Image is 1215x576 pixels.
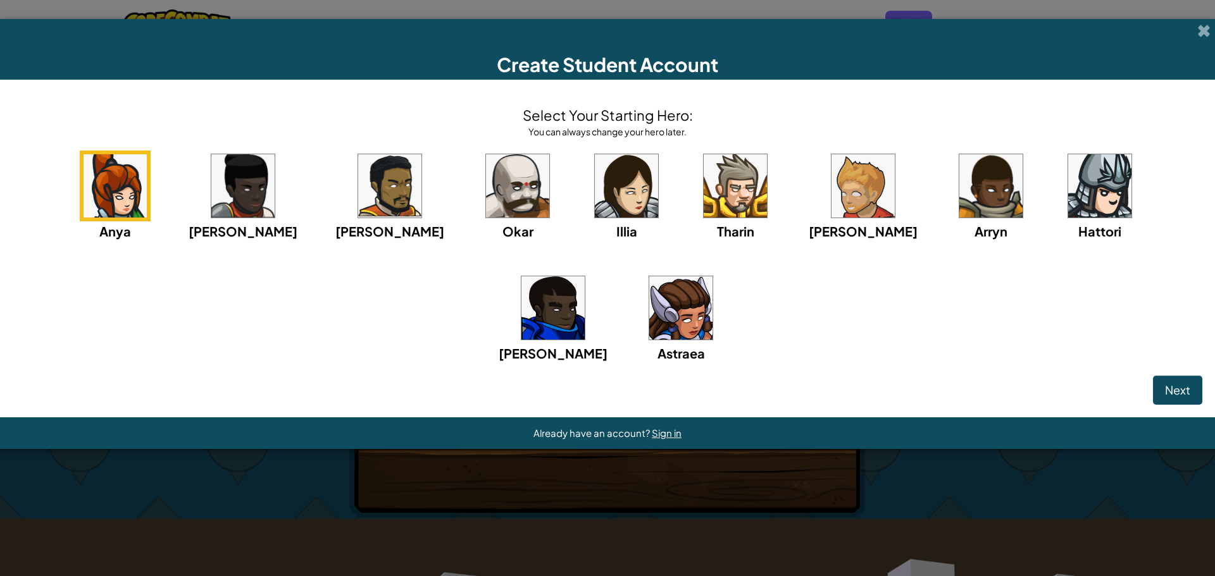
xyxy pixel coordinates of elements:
img: portrait.png [959,154,1023,218]
span: Hattori [1078,223,1121,239]
button: Next [1153,376,1202,405]
h4: Select Your Starting Hero: [523,105,693,125]
img: portrait.png [1068,154,1131,218]
img: portrait.png [832,154,895,218]
span: [PERSON_NAME] [189,223,297,239]
span: Astraea [657,345,705,361]
span: [PERSON_NAME] [809,223,918,239]
span: Already have an account? [533,427,652,439]
span: Next [1165,383,1190,397]
span: Arryn [975,223,1007,239]
span: [PERSON_NAME] [499,345,607,361]
img: portrait.png [704,154,767,218]
span: Anya [99,223,131,239]
span: Tharin [717,223,754,239]
img: portrait.png [595,154,658,218]
img: portrait.png [84,154,147,218]
img: portrait.png [211,154,275,218]
img: portrait.png [521,276,585,340]
div: You can always change your hero later. [523,125,693,138]
img: portrait.png [358,154,421,218]
span: Create Student Account [497,52,718,77]
span: [PERSON_NAME] [335,223,444,239]
span: Illia [616,223,637,239]
img: portrait.png [486,154,549,218]
img: portrait.png [649,276,713,340]
a: Sign in [652,427,682,439]
span: Okar [502,223,533,239]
